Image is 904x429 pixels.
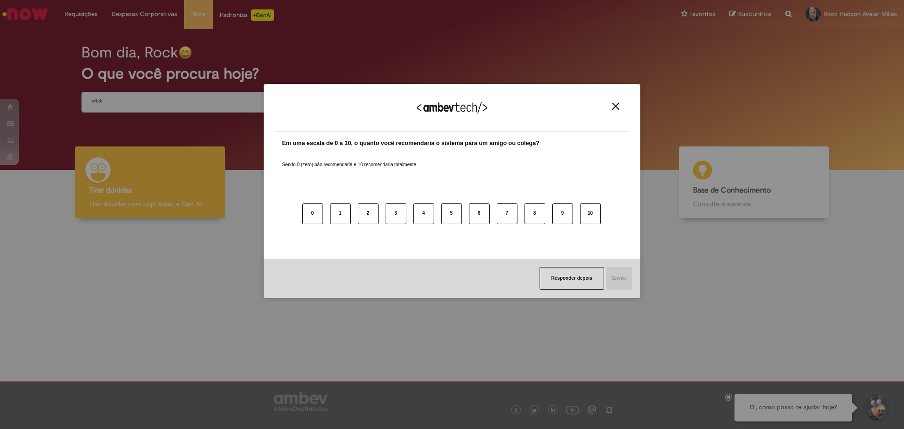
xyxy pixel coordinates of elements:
[441,203,462,224] button: 5
[552,203,573,224] button: 9
[497,203,517,224] button: 7
[417,102,487,113] img: Logo Ambevtech
[302,203,323,224] button: 0
[580,203,601,224] button: 10
[413,203,434,224] button: 4
[386,203,406,224] button: 3
[469,203,490,224] button: 6
[330,203,351,224] button: 1
[609,102,622,110] button: Close
[358,203,379,224] button: 2
[282,150,418,168] label: Sendo 0 (zero) não recomendaria e 10 recomendaria totalmente.
[525,203,545,224] button: 8
[612,103,619,110] img: Close
[282,139,540,148] label: Em uma escala de 0 a 10, o quanto você recomendaria o sistema para um amigo ou colega?
[540,267,604,290] button: Responder depois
